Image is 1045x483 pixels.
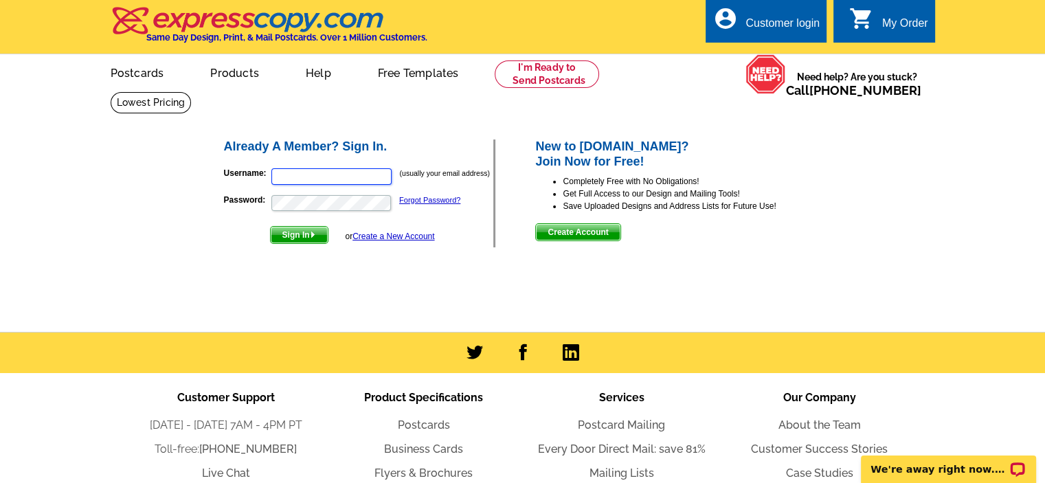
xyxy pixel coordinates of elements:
a: Products [188,56,281,88]
a: shopping_cart My Order [849,15,928,32]
li: [DATE] - [DATE] 7AM - 4PM PT [127,417,325,434]
span: Call [786,83,921,98]
a: Postcards [398,418,450,431]
li: Toll-free: [127,441,325,458]
h2: Already A Member? Sign In. [224,139,494,155]
span: Customer Support [177,391,275,404]
label: Password: [224,194,270,206]
i: shopping_cart [849,6,874,31]
a: Flyers & Brochures [374,467,473,480]
button: Sign In [270,226,328,244]
span: Our Company [783,391,856,404]
a: [PHONE_NUMBER] [199,442,297,456]
li: Save Uploaded Designs and Address Lists for Future Use! [563,200,823,212]
a: Every Door Direct Mail: save 81% [538,442,706,456]
a: Forgot Password? [399,196,460,204]
span: Create Account [536,224,620,240]
a: Help [284,56,353,88]
img: button-next-arrow-white.png [310,232,316,238]
span: Sign In [271,227,328,243]
small: (usually your email address) [400,169,490,177]
a: Business Cards [384,442,463,456]
a: Postcards [89,56,186,88]
span: Need help? Are you stuck? [786,70,928,98]
button: Create Account [535,223,620,241]
i: account_circle [712,6,737,31]
img: help [745,54,786,94]
h4: Same Day Design, Print, & Mail Postcards. Over 1 Million Customers. [146,32,427,43]
div: or [345,230,434,243]
li: Completely Free with No Obligations! [563,175,823,188]
a: [PHONE_NUMBER] [809,83,921,98]
a: Postcard Mailing [578,418,665,431]
img: npw-badge-icon-locked.svg [376,171,387,182]
a: About the Team [778,418,861,431]
label: Username: [224,167,270,179]
h2: New to [DOMAIN_NAME]? Join Now for Free! [535,139,823,169]
a: Mailing Lists [589,467,654,480]
a: Live Chat [202,467,250,480]
span: Services [599,391,644,404]
a: Same Day Design, Print, & Mail Postcards. Over 1 Million Customers. [111,16,427,43]
div: My Order [882,17,928,36]
a: Case Studies [786,467,853,480]
img: npw-badge-icon-locked.svg [376,198,387,209]
a: Customer Success Stories [751,442,888,456]
li: Get Full Access to our Design and Mailing Tools! [563,188,823,200]
a: account_circle Customer login [712,15,820,32]
iframe: LiveChat chat widget [852,440,1045,483]
span: Product Specifications [364,391,483,404]
div: Customer login [745,17,820,36]
a: Free Templates [356,56,481,88]
a: Create a New Account [352,232,434,241]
